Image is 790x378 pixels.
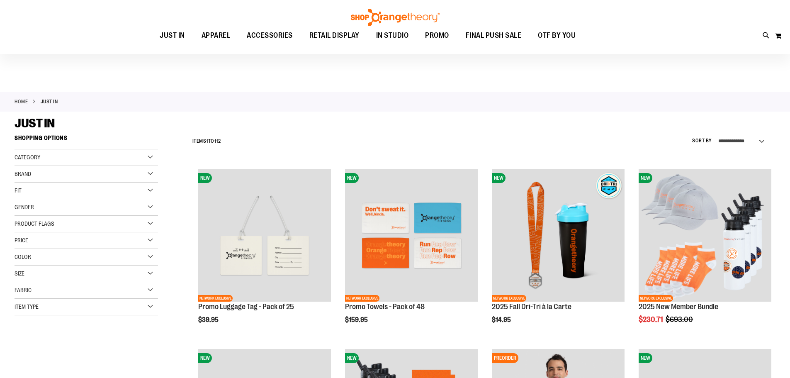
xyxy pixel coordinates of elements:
[15,237,28,244] span: Price
[639,169,771,303] a: 2025 New Member BundleNEWNETWORK EXCLUSIVE
[15,154,40,161] span: Category
[15,270,24,277] span: Size
[301,26,368,45] a: RETAIL DISPLAY
[639,315,664,324] span: $230.71
[345,169,478,302] img: Promo Towels - Pack of 48
[15,303,39,310] span: Item Type
[309,26,360,45] span: RETAIL DISPLAY
[457,26,530,45] a: FINAL PUSH SALE
[198,169,331,302] img: Promo Luggage Tag - Pack of 25
[198,316,220,324] span: $39.95
[15,204,34,210] span: Gender
[345,302,425,311] a: Promo Towels - Pack of 48
[376,26,409,45] span: IN STUDIO
[15,254,31,260] span: Color
[492,353,518,363] span: PREORDER
[538,26,576,45] span: OTF BY YOU
[160,26,185,45] span: JUST IN
[198,353,212,363] span: NEW
[425,26,449,45] span: PROMO
[206,138,208,144] span: 1
[194,165,335,345] div: product
[466,26,522,45] span: FINAL PUSH SALE
[345,316,369,324] span: $159.95
[192,135,221,148] h2: Items to
[214,138,221,144] span: 112
[492,295,526,302] span: NETWORK EXCLUSIVE
[345,169,478,303] a: Promo Towels - Pack of 48NEWNETWORK EXCLUSIVE
[341,165,482,345] div: product
[634,165,775,345] div: product
[492,302,571,311] a: 2025 Fall Dri-Tri à la Carte
[345,173,359,183] span: NEW
[345,353,359,363] span: NEW
[15,116,55,130] span: JUST IN
[639,353,652,363] span: NEW
[198,169,331,303] a: Promo Luggage Tag - Pack of 25NEWNETWORK EXCLUSIVE
[202,26,231,45] span: APPAREL
[530,26,584,45] a: OTF BY YOU
[15,187,22,194] span: Fit
[15,98,28,105] a: Home
[417,26,457,45] a: PROMO
[15,131,158,149] strong: Shopping Options
[350,9,441,26] img: Shop Orangetheory
[368,26,417,45] a: IN STUDIO
[492,169,625,302] img: 2025 Fall Dri-Tri à la Carte
[639,302,718,311] a: 2025 New Member Bundle
[15,287,32,293] span: Fabric
[198,295,233,302] span: NETWORK EXCLUSIVE
[692,137,712,144] label: Sort By
[488,165,629,345] div: product
[492,169,625,303] a: 2025 Fall Dri-Tri à la CarteNEWNETWORK EXCLUSIVE
[639,169,771,302] img: 2025 New Member Bundle
[238,26,301,45] a: ACCESSORIES
[639,173,652,183] span: NEW
[639,295,673,302] span: NETWORK EXCLUSIVE
[492,173,506,183] span: NEW
[15,171,31,177] span: Brand
[247,26,293,45] span: ACCESSORIES
[41,98,58,105] strong: JUST IN
[151,26,193,45] a: JUST IN
[198,173,212,183] span: NEW
[345,295,379,302] span: NETWORK EXCLUSIVE
[666,315,694,324] span: $693.00
[198,302,294,311] a: Promo Luggage Tag - Pack of 25
[193,26,239,45] a: APPAREL
[15,220,54,227] span: Product Flags
[492,316,512,324] span: $14.95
